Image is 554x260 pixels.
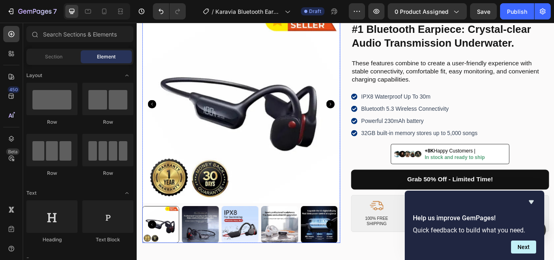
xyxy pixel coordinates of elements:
p: 90-DAY MONEY-BACK GUARANTEE [314,226,360,238]
img: gempages_575532260401349194-771a212e-7775-4f91-86ae-8f03afdf1769.svg [386,206,402,221]
button: Next question [511,241,536,254]
span: Toggle open [120,69,133,82]
p: IPX8 Waterproof Up To 30m [262,82,397,91]
img: Group-397-200.webp [300,150,332,157]
button: Save [470,3,497,19]
span: Text [26,189,37,197]
p: 7 [53,6,57,16]
div: Beta [6,148,19,155]
button: Publish [500,3,534,19]
button: 7 [3,3,60,19]
span: Karavia Bluetooth Earpiece [215,7,281,16]
strong: +8K [336,146,346,153]
strong: #1 Bluetooth Earpiece: Crystal-clear Audio Transmission Underwater. [251,1,460,30]
p: 100% Free shipping [257,226,303,238]
span: Happy Customers | [336,146,395,153]
div: Undo/Redo [153,3,186,19]
p: GLARE-FREE ASSURANCE [428,226,474,238]
span: 0 product assigned [395,7,449,16]
button: Hide survey [526,197,536,207]
span: Save [477,8,490,15]
span: Toggle open [120,187,133,200]
button: Carousel Back Arrow [13,231,22,241]
div: Row [26,118,77,126]
img: gempages_575532260401349194-de30b659-db39-41a3-9aad-c79684adbf8b.svg [329,206,345,221]
h2: These features combine to create a user-friendly experience with stable connectivity, comfortable... [250,42,481,72]
button: Carousel Next Arrow [221,231,230,241]
div: Heading [26,236,77,243]
div: 450 [8,86,19,93]
p: FDA-CLEARED TECHNOLOGY [371,226,417,238]
p: Powerful 230mAh battery [262,110,397,120]
div: Publish [507,7,527,16]
div: Help us improve GemPages! [413,197,536,254]
span: / [212,7,214,16]
span: Layout [26,72,42,79]
span: Section [45,53,62,60]
button: 0 product assigned [388,3,467,19]
div: Text Block [82,236,133,243]
input: Search Sections & Elements [26,26,133,42]
strong: In stock and ready to ship [336,154,406,160]
p: Bluetooth 5.3 Wireless Connectivity [262,96,397,105]
span: Draft [309,8,321,15]
button: Carousel Next Arrow [221,90,230,100]
img: gempages_575532260401349194-8c2f267d-986c-4b3a-ae01-11b6def1f19f.svg [271,206,288,221]
strong: Grab 50% Off - Limited Time! [315,179,415,187]
div: Row [26,170,77,177]
p: 32GB built-in memory stores up to 5,000 songs [262,124,397,134]
div: Row [82,118,133,126]
iframe: Design area [137,23,554,260]
img: gempages_575532260401349194-96877fd9-c50b-4c1c-85f2-960efd5ea57e.svg [443,206,459,221]
span: Element [97,53,116,60]
div: Row [82,170,133,177]
p: Quick feedback to build what you need. [413,226,536,234]
h2: Help us improve GemPages! [413,213,536,223]
a: Grab 50% Off - Limited Time! [250,172,481,194]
